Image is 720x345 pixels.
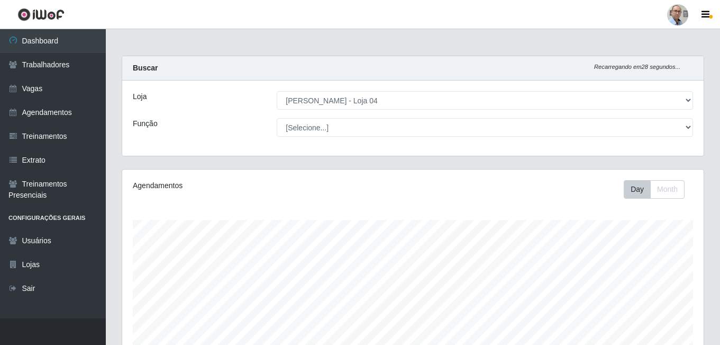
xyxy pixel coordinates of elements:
[624,180,685,199] div: First group
[624,180,693,199] div: Toolbar with button groups
[133,64,158,72] strong: Buscar
[133,118,158,129] label: Função
[17,8,65,21] img: CoreUI Logo
[650,180,685,199] button: Month
[133,91,147,102] label: Loja
[594,64,680,70] i: Recarregando em 28 segundos...
[133,180,357,191] div: Agendamentos
[624,180,651,199] button: Day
